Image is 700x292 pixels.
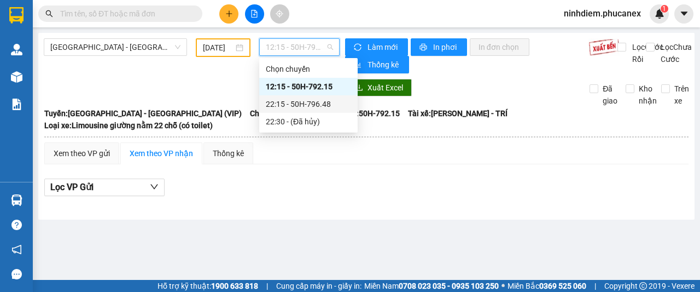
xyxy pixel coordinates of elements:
[44,109,242,118] b: Tuyến: [GEOGRAPHIC_DATA] - [GEOGRAPHIC_DATA] (VIP)
[354,43,363,52] span: sync
[219,4,238,24] button: plus
[639,282,647,290] span: copyright
[367,41,399,53] span: Làm mới
[11,71,22,83] img: warehouse-icon
[539,282,586,290] strong: 0369 525 060
[655,9,664,19] img: icon-new-feature
[555,7,650,20] span: ninhdiem.phucanex
[44,179,165,196] button: Lọc VP Gửi
[674,4,693,24] button: caret-down
[225,10,233,18] span: plus
[50,39,180,55] span: Sài Gòn - Nha Trang (VIP)
[634,83,661,107] span: Kho nhận
[50,180,94,194] span: Lọc VP Gửi
[11,194,22,206] img: warehouse-icon
[266,116,351,128] div: 22:30 - (Đã hủy)
[259,60,358,78] div: Chọn chuyến
[679,9,689,19] span: caret-down
[367,59,400,71] span: Thống kê
[266,280,268,292] span: |
[433,41,458,53] span: In phơi
[507,280,586,292] span: Miền Bắc
[250,107,330,119] span: Chuyến: (12:15 [DATE])
[45,10,53,18] span: search
[588,38,620,56] img: 9k=
[364,280,499,292] span: Miền Nam
[130,147,193,159] div: Xem theo VP nhận
[501,284,505,288] span: ⚪️
[266,63,351,75] div: Chọn chuyến
[399,282,499,290] strong: 0708 023 035 - 0935 103 250
[213,147,244,159] div: Thống kê
[266,39,332,55] span: 12:15 - 50H-792.15
[203,42,234,54] input: 12/10/2025
[11,44,22,55] img: warehouse-icon
[661,5,668,13] sup: 1
[347,79,412,96] button: downloadXuất Excel
[11,220,22,230] span: question-circle
[408,107,507,119] span: Tài xế: [PERSON_NAME] - TRÍ
[250,10,258,18] span: file-add
[656,41,693,65] span: Lọc Chưa Cước
[157,280,258,292] span: Hỗ trợ kỹ thuật:
[470,38,529,56] button: In đơn chọn
[354,61,363,70] span: bar-chart
[338,107,400,119] span: Số xe: 50H-792.15
[245,4,264,24] button: file-add
[44,119,213,131] span: Loại xe: Limousine giường nằm 22 chỗ (có toilet)
[266,81,351,93] div: 12:15 - 50H-792.15
[211,282,258,290] strong: 1900 633 818
[11,269,22,279] span: message
[270,4,289,24] button: aim
[276,280,361,292] span: Cung cấp máy in - giấy in:
[345,56,409,73] button: bar-chartThống kê
[628,41,665,65] span: Lọc Cước Rồi
[11,99,22,110] img: solution-icon
[9,7,24,24] img: logo-vxr
[11,244,22,255] span: notification
[345,38,408,56] button: syncLàm mới
[266,98,351,110] div: 22:15 - 50H-796.48
[662,5,666,13] span: 1
[60,8,189,20] input: Tìm tên, số ĐT hoặc mã đơn
[411,38,467,56] button: printerIn phơi
[419,43,429,52] span: printer
[276,10,283,18] span: aim
[54,147,110,159] div: Xem theo VP gửi
[670,83,693,107] span: Trên xe
[598,83,622,107] span: Đã giao
[150,182,159,191] span: down
[594,280,596,292] span: |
